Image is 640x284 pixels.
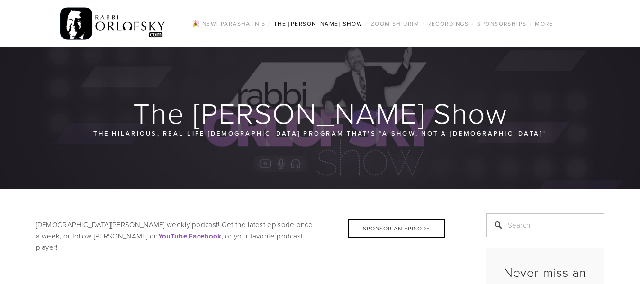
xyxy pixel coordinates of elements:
a: More [532,18,556,30]
input: Search [486,213,604,237]
span: / [422,19,424,27]
span: / [268,19,270,27]
span: / [530,19,532,27]
h1: The [PERSON_NAME] Show [36,98,605,128]
span: / [365,19,368,27]
a: YouTube [158,231,187,241]
p: [DEMOGRAPHIC_DATA][PERSON_NAME] weekly podcast! Get the latest episode once a week, or follow [PE... [36,219,462,253]
p: The hilarious, real-life [DEMOGRAPHIC_DATA] program that’s “a show, not a [DEMOGRAPHIC_DATA]“ [93,128,548,138]
img: RabbiOrlofsky.com [60,5,166,42]
a: 🎉 NEW! Parasha in 5 [189,18,268,30]
span: / [472,19,474,27]
a: Recordings [424,18,471,30]
div: Sponsor an Episode [348,219,445,238]
a: The [PERSON_NAME] Show [271,18,366,30]
a: Facebook [189,231,221,241]
a: Zoom Shiurim [368,18,422,30]
a: Sponsorships [474,18,529,30]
